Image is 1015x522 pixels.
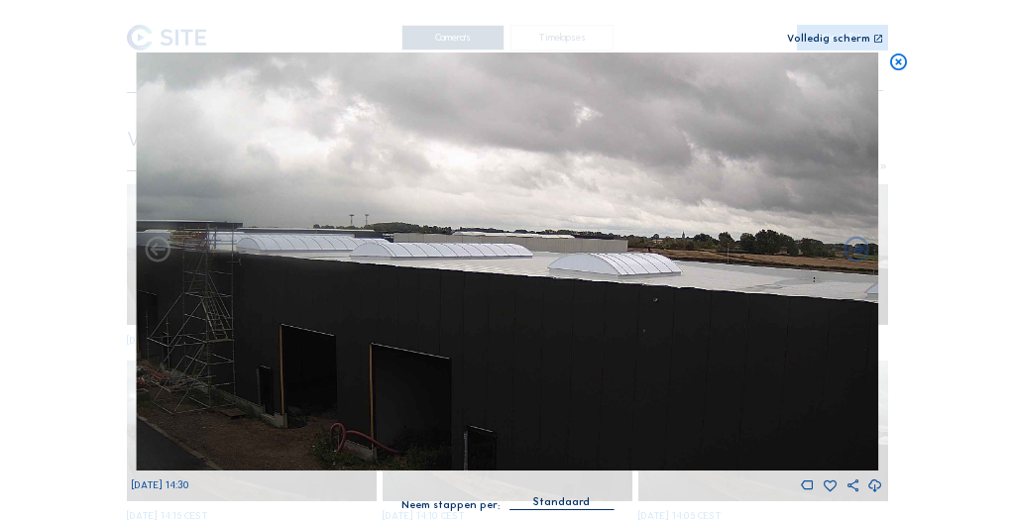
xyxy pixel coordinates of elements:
[509,493,613,509] div: Standaard
[132,478,189,491] span: [DATE] 14:30
[787,34,870,45] div: Volledig scherm
[143,236,173,266] i: Forward
[533,493,590,511] div: Standaard
[401,500,500,510] div: Neem stappen per:
[842,236,872,266] i: Back
[136,52,879,470] img: Image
